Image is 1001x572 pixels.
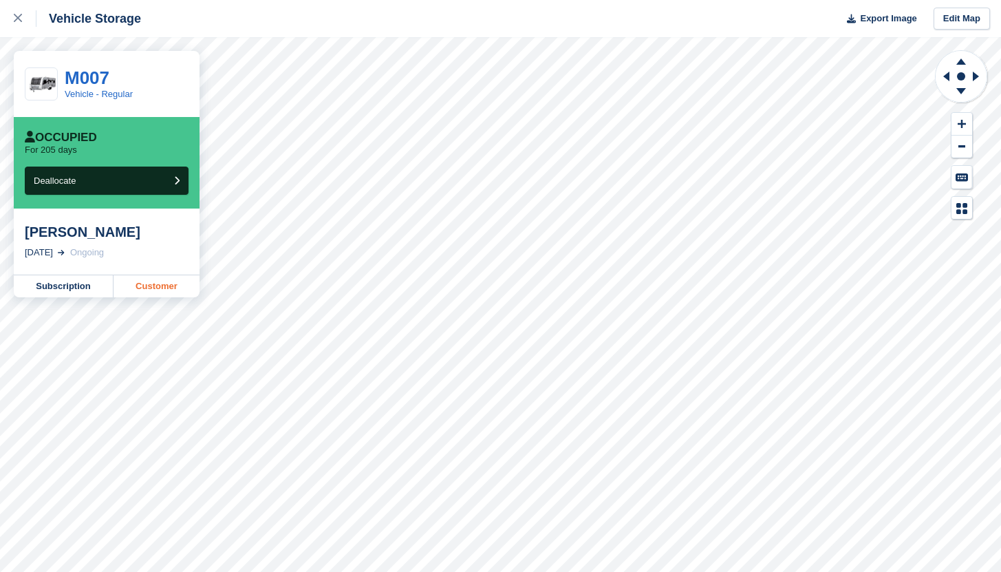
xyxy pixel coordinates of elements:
[860,12,916,25] span: Export Image
[14,275,114,297] a: Subscription
[25,145,77,156] p: For 205 days
[34,176,76,186] span: Deallocate
[934,8,990,30] a: Edit Map
[951,197,972,220] button: Map Legend
[25,246,53,259] div: [DATE]
[114,275,200,297] a: Customer
[36,10,141,27] div: Vehicle Storage
[25,74,57,95] img: download-removebg-preview.png
[25,224,189,240] div: [PERSON_NAME]
[70,246,104,259] div: Ongoing
[951,113,972,136] button: Zoom In
[951,166,972,189] button: Keyboard Shortcuts
[65,67,109,88] a: M007
[25,131,97,145] div: Occupied
[951,136,972,158] button: Zoom Out
[58,250,65,255] img: arrow-right-light-icn-cde0832a797a2874e46488d9cf13f60e5c3a73dbe684e267c42b8395dfbc2abf.svg
[839,8,917,30] button: Export Image
[25,167,189,195] button: Deallocate
[65,89,133,99] a: Vehicle - Regular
